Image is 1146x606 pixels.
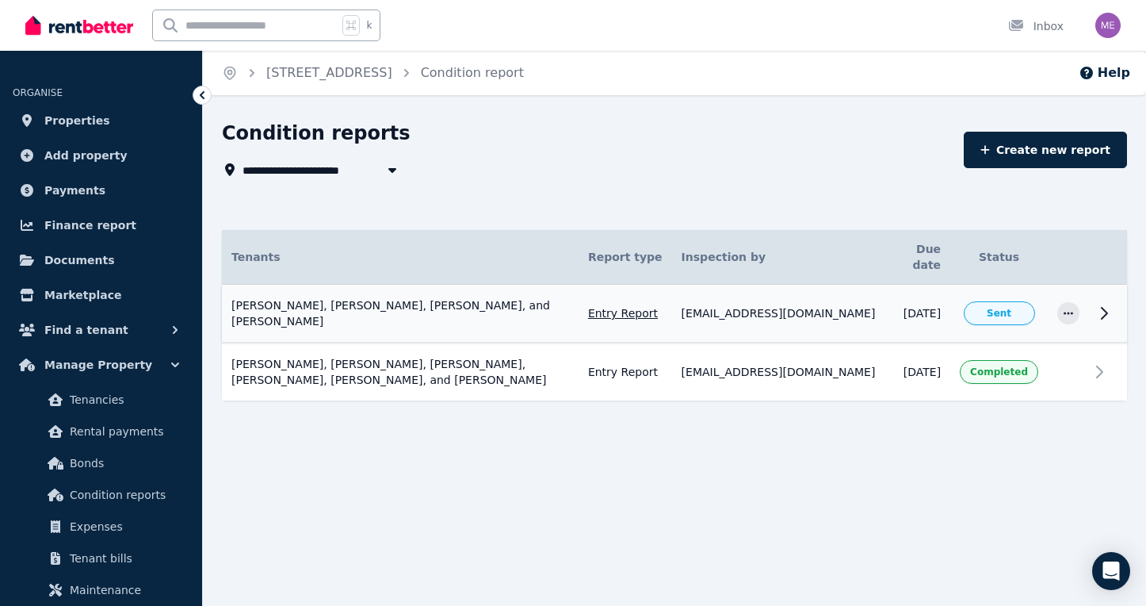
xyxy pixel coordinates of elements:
[44,216,136,235] span: Finance report
[1079,63,1130,82] button: Help
[13,105,189,136] a: Properties
[579,343,672,401] td: Entry Report
[13,140,189,171] a: Add property
[13,349,189,381] button: Manage Property
[13,314,189,346] button: Find a tenant
[44,111,110,130] span: Properties
[44,251,115,270] span: Documents
[13,279,189,311] a: Marketplace
[13,244,189,276] a: Documents
[44,181,105,200] span: Payments
[266,65,392,80] a: [STREET_ADDRESS]
[1008,18,1064,34] div: Inbox
[1095,13,1121,38] img: melpol@hotmail.com
[70,454,177,473] span: Bonds
[682,305,876,321] span: [EMAIL_ADDRESS][DOMAIN_NAME]
[44,286,121,305] span: Marketplace
[203,51,543,95] nav: Breadcrumb
[579,230,672,285] th: Report type
[70,390,177,409] span: Tenancies
[231,249,281,265] span: Tenants
[231,356,569,388] span: [PERSON_NAME], [PERSON_NAME], [PERSON_NAME], [PERSON_NAME], [PERSON_NAME], and [PERSON_NAME]
[70,422,177,441] span: Rental payments
[884,285,950,343] td: [DATE]
[44,355,152,374] span: Manage Property
[19,574,183,606] a: Maintenance
[231,297,569,329] span: [PERSON_NAME], [PERSON_NAME], [PERSON_NAME], and [PERSON_NAME]
[964,132,1127,168] a: Create new report
[25,13,133,37] img: RentBetter
[19,543,183,574] a: Tenant bills
[987,307,1011,320] span: Sent
[222,121,411,146] h1: Condition reports
[1092,552,1130,590] div: Open Intercom Messenger
[421,65,524,80] a: Condition report
[70,549,177,568] span: Tenant bills
[13,209,189,241] a: Finance report
[366,19,372,32] span: k
[70,581,177,600] span: Maintenance
[579,285,672,343] td: Entry Report
[884,343,950,401] td: [DATE]
[19,384,183,416] a: Tenancies
[970,366,1028,378] span: Completed
[44,146,128,165] span: Add property
[19,479,183,511] a: Condition reports
[682,364,876,380] span: [EMAIL_ADDRESS][DOMAIN_NAME]
[70,517,177,536] span: Expenses
[13,87,63,98] span: ORGANISE
[19,416,183,447] a: Rental payments
[884,230,950,285] th: Due date
[950,230,1048,285] th: Status
[44,320,128,339] span: Find a tenant
[672,230,885,285] th: Inspection by
[19,447,183,479] a: Bonds
[19,511,183,543] a: Expenses
[70,485,177,504] span: Condition reports
[13,175,189,206] a: Payments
